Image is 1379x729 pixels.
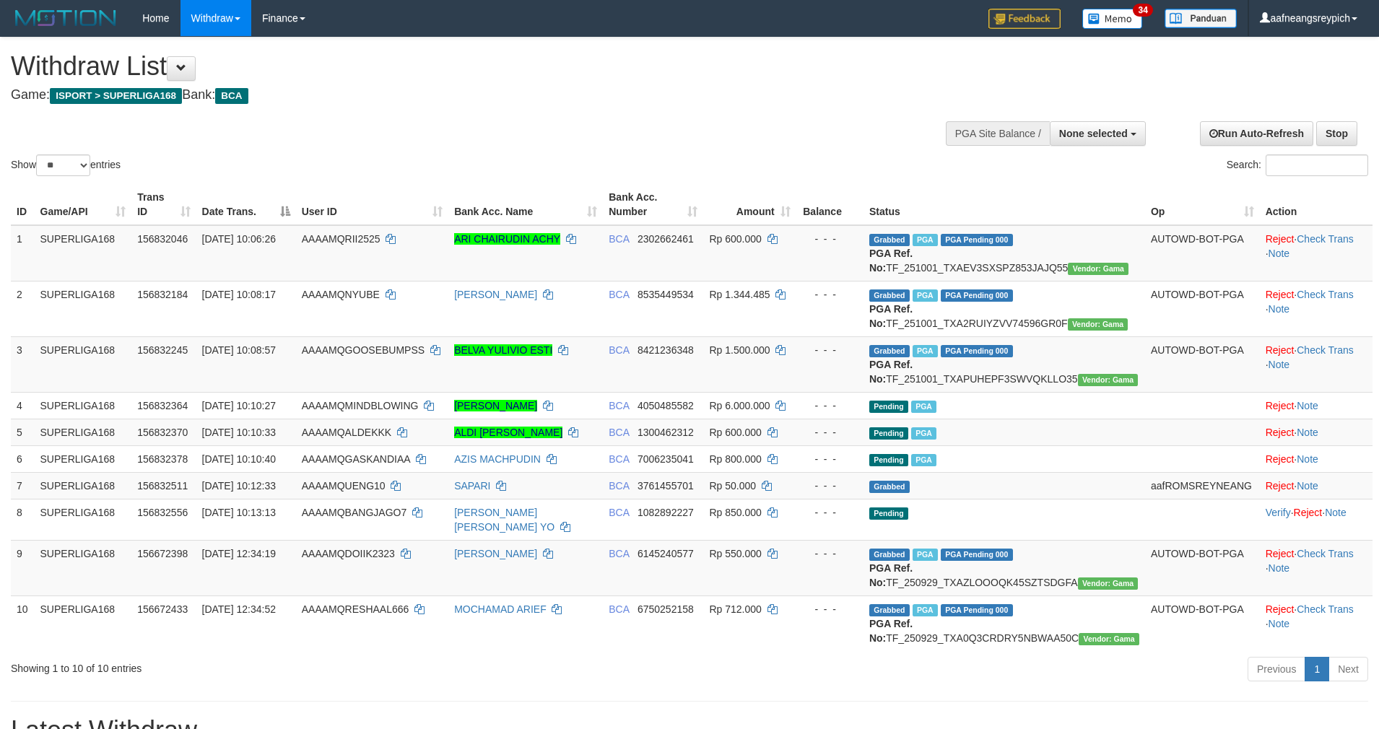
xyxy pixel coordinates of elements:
span: BCA [609,453,629,465]
b: PGA Ref. No: [869,303,913,329]
td: SUPERLIGA168 [35,281,132,336]
td: · [1260,392,1373,419]
a: SAPARI [454,480,490,492]
a: Reject [1266,400,1295,411]
a: Note [1297,400,1318,411]
th: Amount: activate to sort column ascending [703,184,796,225]
select: Showentries [36,154,90,176]
span: Marked by aafsoycanthlai [913,345,938,357]
span: 156672398 [137,548,188,559]
a: [PERSON_NAME] [454,548,537,559]
span: [DATE] 10:10:40 [202,453,276,465]
span: 156832511 [137,480,188,492]
span: Rp 600.000 [709,233,761,245]
div: - - - [802,479,858,493]
th: Trans ID: activate to sort column ascending [131,184,196,225]
span: None selected [1059,128,1128,139]
a: Run Auto-Refresh [1200,121,1313,146]
span: PGA Pending [941,345,1013,357]
td: 3 [11,336,35,392]
a: ALDI [PERSON_NAME] [454,427,562,438]
a: Note [1325,507,1347,518]
span: Grabbed [869,345,910,357]
span: PGA Pending [941,234,1013,246]
td: · · [1260,595,1373,651]
td: · · [1260,225,1373,281]
div: - - - [802,232,858,246]
span: Marked by aafsoycanthlai [913,234,938,246]
a: Verify [1266,507,1291,518]
td: 6 [11,445,35,472]
span: AAAAMQRESHAAL666 [302,603,409,615]
span: Vendor URL: https://trx31.1velocity.biz [1078,577,1139,590]
img: Button%20Memo.svg [1082,9,1143,29]
td: · · [1260,499,1373,540]
span: AAAAMQALDEKKK [302,427,392,438]
a: Reject [1294,507,1323,518]
b: PGA Ref. No: [869,359,913,385]
a: Reject [1266,480,1295,492]
div: - - - [802,505,858,520]
td: TF_250929_TXAZLOOOQK45SZTSDGFA [863,540,1145,595]
span: [DATE] 10:13:13 [202,507,276,518]
th: Bank Acc. Name: activate to sort column ascending [448,184,603,225]
th: Date Trans.: activate to sort column descending [196,184,296,225]
span: BCA [609,548,629,559]
a: Next [1328,657,1368,681]
span: Vendor URL: https://trx31.1velocity.biz [1079,633,1139,645]
span: 34 [1133,4,1152,17]
span: [DATE] 10:06:26 [202,233,276,245]
a: Reject [1266,344,1295,356]
td: SUPERLIGA168 [35,499,132,540]
span: Marked by aafsoycanthlai [911,427,936,440]
span: Pending [869,401,908,413]
span: ISPORT > SUPERLIGA168 [50,88,182,104]
span: Grabbed [869,289,910,302]
span: PGA Pending [941,549,1013,561]
td: · [1260,472,1373,499]
a: Note [1269,618,1290,629]
a: Note [1297,453,1318,465]
span: Rp 1.344.485 [709,289,770,300]
span: Marked by aafsoycanthlai [913,549,938,561]
label: Search: [1227,154,1368,176]
span: 156832556 [137,507,188,518]
span: Pending [869,454,908,466]
a: BELVA YULIVIO ESTI [454,344,552,356]
td: · · [1260,281,1373,336]
span: AAAAMQUENG10 [302,480,386,492]
a: MOCHAMAD ARIEF [454,603,547,615]
input: Search: [1266,154,1368,176]
span: Rp 1.500.000 [709,344,770,356]
td: TF_251001_TXA2RUIYZVV74596GR0F [863,281,1145,336]
span: 156832364 [137,400,188,411]
span: Copy 8535449534 to clipboard [638,289,694,300]
span: Copy 1082892227 to clipboard [638,507,694,518]
a: Note [1269,359,1290,370]
b: PGA Ref. No: [869,248,913,274]
a: Reject [1266,289,1295,300]
span: 156832046 [137,233,188,245]
th: Status [863,184,1145,225]
span: PGA Pending [941,289,1013,302]
a: Reject [1266,453,1295,465]
th: Bank Acc. Number: activate to sort column ascending [603,184,703,225]
span: PGA Pending [941,604,1013,616]
span: 156672433 [137,603,188,615]
span: Grabbed [869,604,910,616]
td: aafROMSREYNEANG [1145,472,1260,499]
a: Check Trans [1297,233,1354,245]
img: panduan.png [1165,9,1237,28]
td: · [1260,445,1373,472]
td: 7 [11,472,35,499]
td: 9 [11,540,35,595]
span: Vendor URL: https://trx31.1velocity.biz [1078,374,1139,386]
span: [DATE] 10:08:17 [202,289,276,300]
div: - - - [802,287,858,302]
span: Rp 6.000.000 [709,400,770,411]
span: AAAAMQGOOSEBUMPSS [302,344,425,356]
td: SUPERLIGA168 [35,392,132,419]
span: Marked by aafsoycanthlai [911,401,936,413]
td: 4 [11,392,35,419]
td: SUPERLIGA168 [35,540,132,595]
